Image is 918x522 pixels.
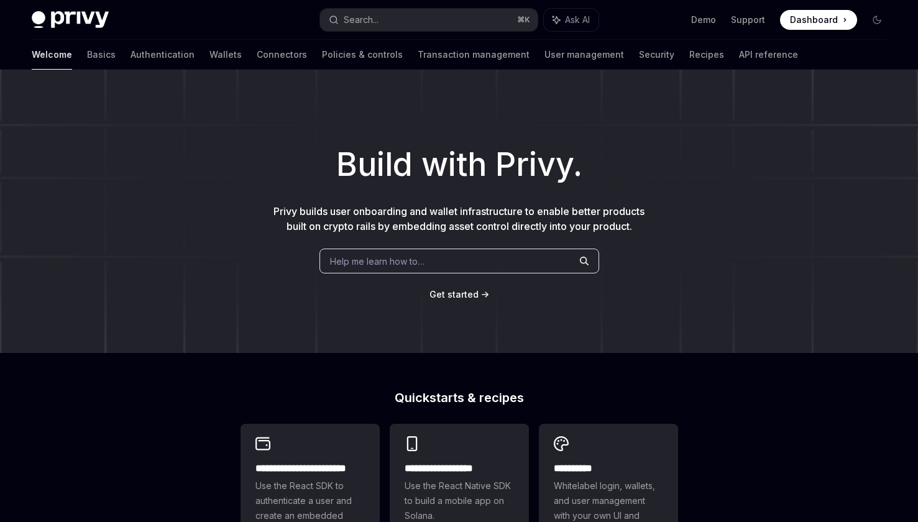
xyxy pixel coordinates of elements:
[241,391,678,404] h2: Quickstarts & recipes
[320,9,538,31] button: Search...⌘K
[330,255,425,268] span: Help me learn how to…
[32,11,109,29] img: dark logo
[691,14,716,26] a: Demo
[131,40,195,70] a: Authentication
[87,40,116,70] a: Basics
[209,40,242,70] a: Wallets
[790,14,838,26] span: Dashboard
[429,289,479,300] span: Get started
[689,40,724,70] a: Recipes
[739,40,798,70] a: API reference
[429,288,479,301] a: Get started
[344,12,379,27] div: Search...
[257,40,307,70] a: Connectors
[565,14,590,26] span: Ask AI
[517,15,530,25] span: ⌘ K
[322,40,403,70] a: Policies & controls
[639,40,674,70] a: Security
[867,10,887,30] button: Toggle dark mode
[20,140,898,189] h1: Build with Privy.
[273,205,645,232] span: Privy builds user onboarding and wallet infrastructure to enable better products built on crypto ...
[780,10,857,30] a: Dashboard
[731,14,765,26] a: Support
[32,40,72,70] a: Welcome
[418,40,530,70] a: Transaction management
[544,9,599,31] button: Ask AI
[544,40,624,70] a: User management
